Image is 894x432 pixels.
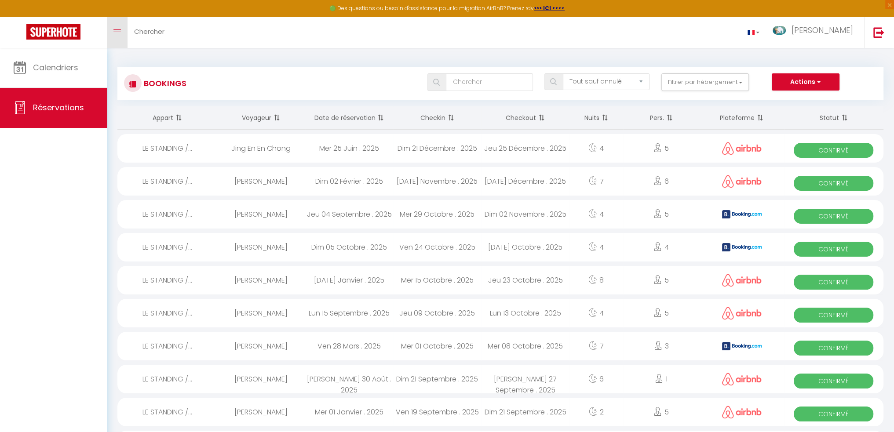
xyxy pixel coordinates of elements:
img: Super Booking [26,24,80,40]
span: Chercher [134,27,164,36]
input: Chercher [446,73,533,91]
th: Sort by nights [569,106,623,130]
a: Chercher [128,17,171,48]
img: ... [773,26,786,35]
th: Sort by checkin [393,106,481,130]
a: ... [PERSON_NAME] [766,17,864,48]
img: logout [873,27,884,38]
button: Filtrer par hébergement [661,73,749,91]
span: Réservations [33,102,84,113]
th: Sort by rentals [117,106,217,130]
a: >>> ICI <<<< [534,4,565,12]
span: [PERSON_NAME] [792,25,853,36]
th: Sort by status [784,106,883,130]
th: Sort by people [623,106,700,130]
th: Sort by channel [700,106,784,130]
th: Sort by checkout [481,106,569,130]
button: Actions [772,73,839,91]
th: Sort by guest [217,106,305,130]
th: Sort by booking date [305,106,393,130]
span: Calendriers [33,62,78,73]
h3: Bookings [142,73,186,93]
